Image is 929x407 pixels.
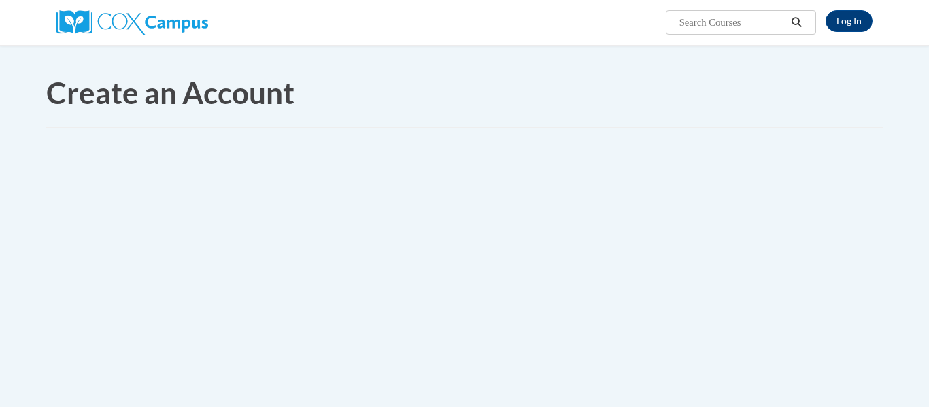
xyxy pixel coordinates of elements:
[56,10,208,35] img: Cox Campus
[678,14,787,31] input: Search Courses
[787,14,807,31] button: Search
[826,10,873,32] a: Log In
[46,75,294,110] span: Create an Account
[791,18,803,28] i: 
[56,16,208,27] a: Cox Campus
